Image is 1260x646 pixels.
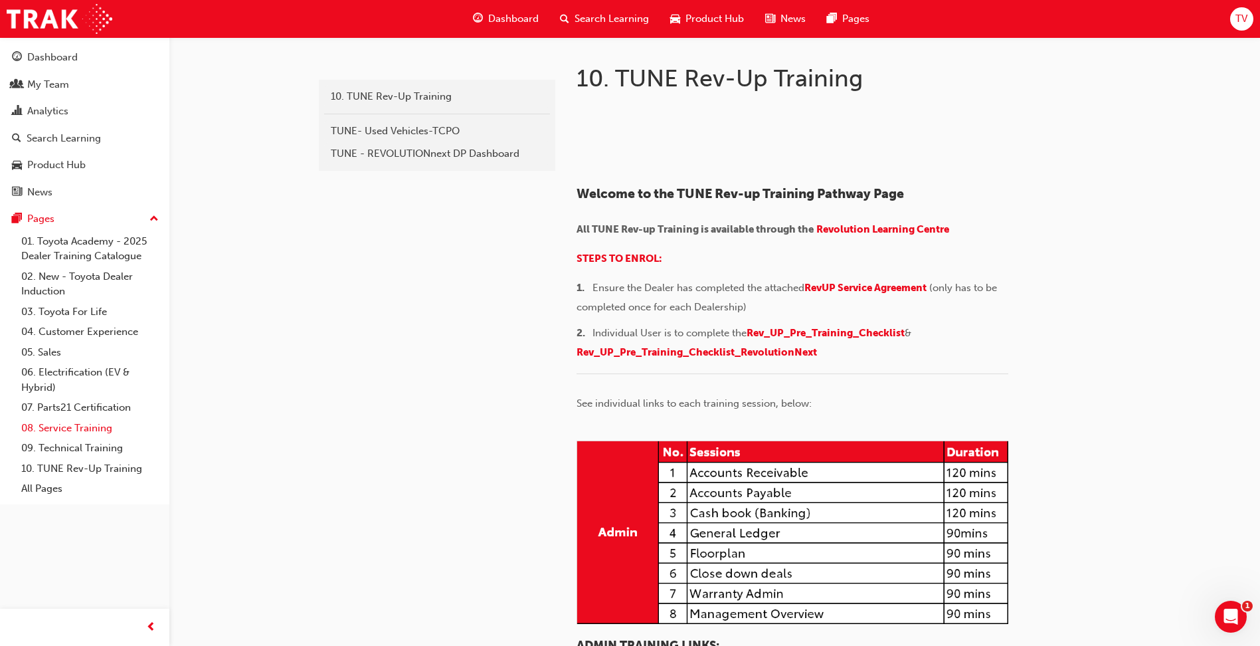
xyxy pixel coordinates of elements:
[16,342,164,363] a: 05. Sales
[575,11,649,27] span: Search Learning
[16,267,164,302] a: 02. New - Toyota Dealer Induction
[462,5,549,33] a: guage-iconDashboard
[842,11,869,27] span: Pages
[549,5,660,33] a: search-iconSearch Learning
[5,153,164,177] a: Product Hub
[149,211,159,228] span: up-icon
[5,126,164,151] a: Search Learning
[5,99,164,124] a: Analytics
[660,5,755,33] a: car-iconProduct Hub
[27,77,69,92] div: My Team
[12,160,22,171] span: car-icon
[27,211,54,227] div: Pages
[577,64,1012,93] h1: 10. TUNE Rev-Up Training
[27,104,68,119] div: Analytics
[16,397,164,418] a: 07. Parts21 Certification
[5,180,164,205] a: News
[560,11,569,27] span: search-icon
[5,207,164,231] button: Pages
[1235,11,1247,27] span: TV
[16,459,164,479] a: 10. TUNE Rev-Up Training
[331,89,543,104] div: 10. TUNE Rev-Up Training
[16,479,164,499] a: All Pages
[324,85,550,108] a: 10. TUNE Rev-Up Training
[27,185,52,200] div: News
[827,11,837,27] span: pages-icon
[5,43,164,207] button: DashboardMy TeamAnalyticsSearch LearningProduct HubNews
[747,327,905,339] a: Rev_UP_Pre_Training_Checklist
[16,322,164,342] a: 04. Customer Experience
[577,223,814,235] span: All TUNE Rev-up Training is available through the
[16,438,164,459] a: 09. Technical Training
[146,619,156,636] span: prev-icon
[592,327,747,339] span: Individual User is to complete the
[577,346,817,358] a: Rev_UP_Pre_Training_Checklist_RevolutionNext
[12,133,21,145] span: search-icon
[12,106,22,118] span: chart-icon
[670,11,680,27] span: car-icon
[16,362,164,397] a: 06. Electrification (EV & Hybrid)
[577,186,904,201] span: Welcome to the TUNE Rev-up Training Pathway Page
[592,282,804,294] span: Ensure the Dealer has completed the attached
[27,158,86,173] div: Product Hub
[331,124,543,139] div: TUNE- Used Vehicles-TCPO
[16,418,164,439] a: 08. Service Training
[755,5,816,33] a: news-iconNews
[16,231,164,267] a: 01. Toyota Academy - 2025 Dealer Training Catalogue
[804,282,927,294] a: RevUP Service Agreement
[816,5,880,33] a: pages-iconPages
[577,253,662,265] a: STEPS TO ENROL:
[12,79,22,91] span: people-icon
[324,142,550,165] a: TUNE - REVOLUTIONnext DP Dashboard
[577,397,812,409] span: See individual links to each training session, below:
[324,120,550,143] a: TUNE- Used Vehicles-TCPO
[905,327,911,339] span: &
[7,4,112,34] img: Trak
[1215,601,1247,633] iframe: Intercom live chat
[12,52,22,64] span: guage-icon
[331,146,543,161] div: TUNE - REVOLUTIONnext DP Dashboard
[765,11,775,27] span: news-icon
[12,213,22,225] span: pages-icon
[577,282,592,294] span: 1. ​
[27,131,101,146] div: Search Learning
[1230,7,1253,31] button: TV
[780,11,806,27] span: News
[816,223,949,235] a: Revolution Learning Centre
[577,327,592,339] span: 2. ​
[488,11,539,27] span: Dashboard
[12,187,22,199] span: news-icon
[27,50,78,65] div: Dashboard
[1242,601,1253,611] span: 1
[5,72,164,97] a: My Team
[5,45,164,70] a: Dashboard
[16,302,164,322] a: 03. Toyota For Life
[685,11,744,27] span: Product Hub
[473,11,483,27] span: guage-icon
